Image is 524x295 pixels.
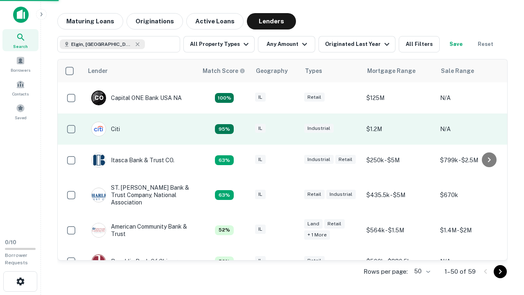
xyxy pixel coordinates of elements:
[5,252,28,265] span: Borrower Requests
[362,176,436,215] td: $435.5k - $5M
[255,93,266,102] div: IL
[318,36,395,52] button: Originated Last Year
[13,43,28,50] span: Search
[304,93,325,102] div: Retail
[92,223,106,237] img: picture
[203,66,244,75] h6: Match Score
[91,122,120,136] div: Citi
[15,114,27,121] span: Saved
[255,190,266,199] div: IL
[92,254,106,268] img: picture
[95,94,103,102] p: C O
[91,223,190,238] div: American Community Bank & Trust
[203,66,245,75] div: Capitalize uses an advanced AI algorithm to match your search with the best lender. The match sco...
[362,215,436,246] td: $564k - $1.5M
[2,53,38,75] a: Borrowers
[91,254,181,269] div: Republic Bank Of Chicago
[198,59,251,82] th: Capitalize uses an advanced AI algorithm to match your search with the best lender. The match sco...
[92,153,106,167] img: picture
[83,59,198,82] th: Lender
[255,225,266,234] div: IL
[436,113,510,145] td: N/A
[255,155,266,164] div: IL
[304,256,325,265] div: Retail
[436,176,510,215] td: $670k
[335,155,356,164] div: Retail
[304,219,323,229] div: Land
[436,215,510,246] td: $1.4M - $2M
[436,82,510,113] td: N/A
[367,66,416,76] div: Mortgage Range
[258,36,315,52] button: Any Amount
[215,225,234,235] div: Capitalize uses an advanced AI algorithm to match your search with the best lender. The match sco...
[256,66,288,76] div: Geography
[362,246,436,277] td: $500k - $880.5k
[255,256,266,265] div: IL
[443,36,469,52] button: Save your search to get updates of matches that match your search criteria.
[326,190,356,199] div: Industrial
[12,91,29,97] span: Contacts
[483,229,524,269] iframe: Chat Widget
[215,190,234,200] div: Capitalize uses an advanced AI algorithm to match your search with the best lender. The match sco...
[362,82,436,113] td: $125M
[215,124,234,134] div: Capitalize uses an advanced AI algorithm to match your search with the best lender. The match sco...
[362,113,436,145] td: $1.2M
[362,59,436,82] th: Mortgage Range
[304,124,334,133] div: Industrial
[324,219,345,229] div: Retail
[5,239,16,245] span: 0 / 10
[215,93,234,103] div: Capitalize uses an advanced AI algorithm to match your search with the best lender. The match sco...
[436,59,510,82] th: Sale Range
[57,13,123,29] button: Maturing Loans
[441,66,474,76] div: Sale Range
[472,36,499,52] button: Reset
[88,66,108,76] div: Lender
[399,36,440,52] button: All Filters
[362,145,436,176] td: $250k - $5M
[13,7,29,23] img: capitalize-icon.png
[91,184,190,206] div: ST. [PERSON_NAME] Bank & Trust Company, National Association
[2,29,38,51] a: Search
[11,67,30,73] span: Borrowers
[91,153,174,168] div: Itasca Bank & Trust CO.
[305,66,322,76] div: Types
[92,188,106,202] img: picture
[126,13,183,29] button: Originations
[255,124,266,133] div: IL
[411,265,431,277] div: 50
[436,145,510,176] td: $799k - $2.5M
[251,59,300,82] th: Geography
[325,39,392,49] div: Originated Last Year
[2,77,38,99] a: Contacts
[71,41,133,48] span: Elgin, [GEOGRAPHIC_DATA], [GEOGRAPHIC_DATA]
[186,13,244,29] button: Active Loans
[183,36,255,52] button: All Property Types
[215,256,234,266] div: Capitalize uses an advanced AI algorithm to match your search with the best lender. The match sco...
[494,265,507,278] button: Go to next page
[91,91,182,105] div: Capital ONE Bank USA NA
[304,230,330,240] div: + 1 more
[304,155,334,164] div: Industrial
[92,122,106,136] img: picture
[247,13,296,29] button: Lenders
[304,190,325,199] div: Retail
[300,59,362,82] th: Types
[436,246,510,277] td: N/A
[215,155,234,165] div: Capitalize uses an advanced AI algorithm to match your search with the best lender. The match sco...
[2,100,38,123] a: Saved
[364,267,408,277] p: Rows per page:
[445,267,476,277] p: 1–50 of 59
